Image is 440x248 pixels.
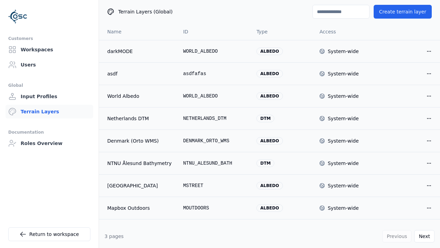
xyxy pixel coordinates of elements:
div: System-wide [328,115,359,122]
span: 3 pages [104,234,124,239]
a: Netherlands DTM [107,115,172,122]
div: albedo [256,48,283,55]
a: Roles Overview [5,136,93,150]
div: albedo [256,92,283,100]
th: ID [178,23,251,40]
span: Terrain Layers (Global) [118,8,173,15]
div: albedo [256,182,283,189]
a: Terrain Layers [5,105,93,118]
a: NTNU Ålesund Bathymetry [107,160,172,167]
div: DENMARK_ORTO_WMS [183,137,246,144]
a: asdf [107,70,172,77]
div: dtm [256,115,274,122]
a: Mapbox Outdoors [107,205,172,211]
div: MSTREET [183,182,246,189]
a: Denmark (Orto WMS) [107,137,172,144]
a: darkMODE [107,48,172,55]
a: Workspaces [5,43,93,56]
a: Input Profiles [5,90,93,103]
th: Type [251,23,314,40]
div: asdfafas [183,70,246,77]
div: dtm [256,159,274,167]
div: System-wide [328,137,359,144]
div: Documentation [8,128,90,136]
a: Users [5,58,93,72]
div: Global [8,81,90,90]
img: Logo [8,7,27,26]
button: Create terrain layer [374,5,432,19]
th: Access [314,23,377,40]
div: System-wide [328,182,359,189]
div: MOUTDOORS [183,205,246,211]
a: World Albedo [107,93,172,100]
th: Name [99,23,178,40]
div: System-wide [328,160,359,167]
a: Return to workspace [8,227,90,241]
div: albedo [256,204,283,212]
div: WORLD_ALBEDO [183,93,246,100]
div: System-wide [328,93,359,100]
div: System-wide [328,70,359,77]
button: Next [414,230,434,242]
div: WORLD_ALBEDO [183,48,246,55]
div: Customers [8,34,90,43]
div: NTNU_ALESUND_BATH [183,160,246,167]
div: albedo [256,70,283,77]
div: System-wide [328,205,359,211]
div: albedo [256,137,283,145]
div: System-wide [328,48,359,55]
div: NETHERLANDS_DTM [183,115,246,122]
a: [GEOGRAPHIC_DATA] [107,182,172,189]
